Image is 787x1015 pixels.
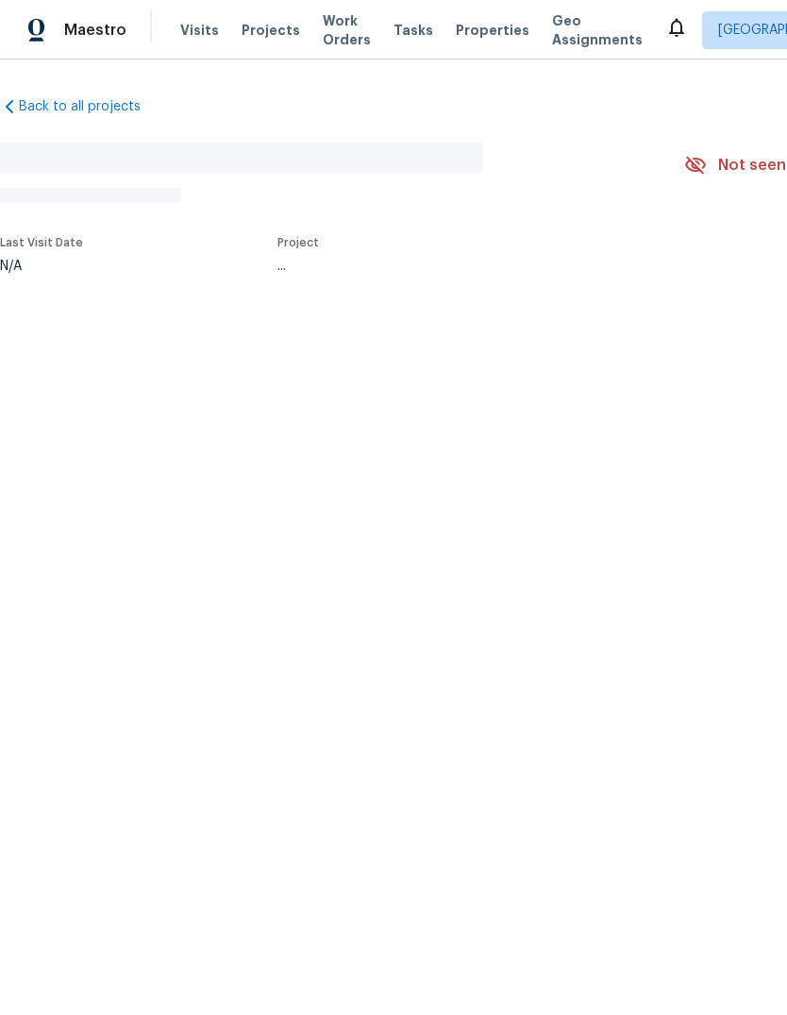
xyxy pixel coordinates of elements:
[180,21,219,40] span: Visits
[393,24,433,37] span: Tasks
[64,21,126,40] span: Maestro
[277,260,640,273] div: ...
[323,11,371,49] span: Work Orders
[277,237,319,248] span: Project
[456,21,529,40] span: Properties
[242,21,300,40] span: Projects
[552,11,643,49] span: Geo Assignments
